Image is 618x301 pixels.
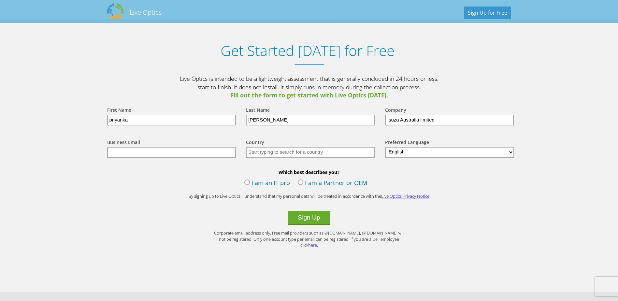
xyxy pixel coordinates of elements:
[246,139,264,147] label: Country
[107,3,123,20] img: Dell Dpack
[381,193,429,199] a: Live Optics Privacy Notice
[246,107,270,115] label: Last Name
[179,91,439,100] span: Fill out the form to get started with Live Optics [DATE].
[308,242,317,248] a: here
[107,139,140,147] label: Business Email
[179,193,439,199] p: By signing up to Live Optics, I understand that my personal data will be treated in accordance wi...
[179,75,439,100] p: Live Optics is intended to be a lightweight assessment that is generally concluded in 24 hours or...
[385,139,429,147] label: Preferred Language
[107,107,131,115] label: First Name
[244,179,290,188] label: I am an IT pro
[288,211,330,225] button: Sign Up
[211,230,407,248] p: Corporate email address only. Free mail providers such as @[DOMAIN_NAME], @[DOMAIN_NAME] will not...
[130,8,162,17] h2: Live Optics
[464,7,511,19] a: Sign Up for Free
[298,179,367,188] label: I am a Partner or OEM
[101,42,514,59] h1: Get Started [DATE] for Free
[246,147,375,158] input: Start typing to search for a country
[101,169,518,175] b: Which best describes you?
[385,107,406,115] label: Company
